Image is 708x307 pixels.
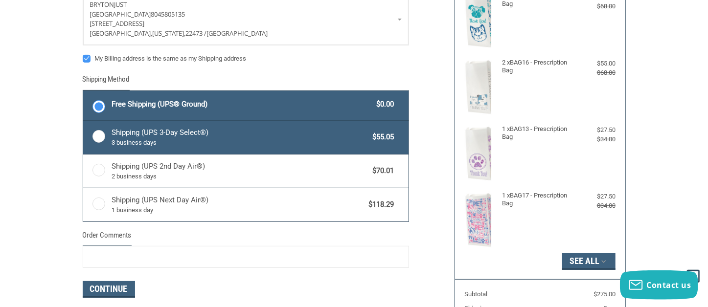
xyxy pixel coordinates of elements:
[112,127,368,148] span: Shipping (UPS 3-Day Select®)
[368,165,394,176] span: $70.01
[464,290,487,298] span: Subtotal
[647,280,691,290] span: Contact us
[578,1,616,11] div: $68.00
[502,59,575,75] h4: 2 x BAG16 - Prescription Bag
[112,172,368,181] span: 2 business days
[186,29,207,38] span: 22473 /
[594,290,616,298] span: $275.00
[562,253,616,270] button: See All
[578,59,616,68] div: $55.00
[112,138,368,148] span: 3 business days
[502,125,575,141] h4: 1 x BAG13 - Prescription Bag
[364,199,394,210] span: $118.29
[578,125,616,135] div: $27.50
[207,29,268,38] span: [GEOGRAPHIC_DATA]
[578,134,616,144] div: $34.00
[578,68,616,78] div: $68.00
[578,192,616,201] div: $27.50
[90,19,145,28] span: [STREET_ADDRESS]
[83,74,130,90] legend: Shipping Method
[83,281,135,298] button: Continue
[90,10,151,19] span: [GEOGRAPHIC_DATA]
[620,270,698,300] button: Contact us
[368,132,394,143] span: $55.05
[153,29,186,38] span: [US_STATE],
[83,55,409,63] label: My Billing address is the same as my Shipping address
[151,10,185,19] span: 8045805135
[112,99,372,110] span: Free Shipping (UPS® Ground)
[90,29,153,38] span: [GEOGRAPHIC_DATA],
[372,99,394,110] span: $0.00
[502,192,575,208] h4: 1 x BAG17 - Prescription Bag
[578,201,616,211] div: $34.00
[112,195,364,215] span: Shipping (UPS Next Day Air®)
[83,230,132,246] legend: Order Comments
[112,161,368,181] span: Shipping (UPS 2nd Day Air®)
[112,205,364,215] span: 1 business day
